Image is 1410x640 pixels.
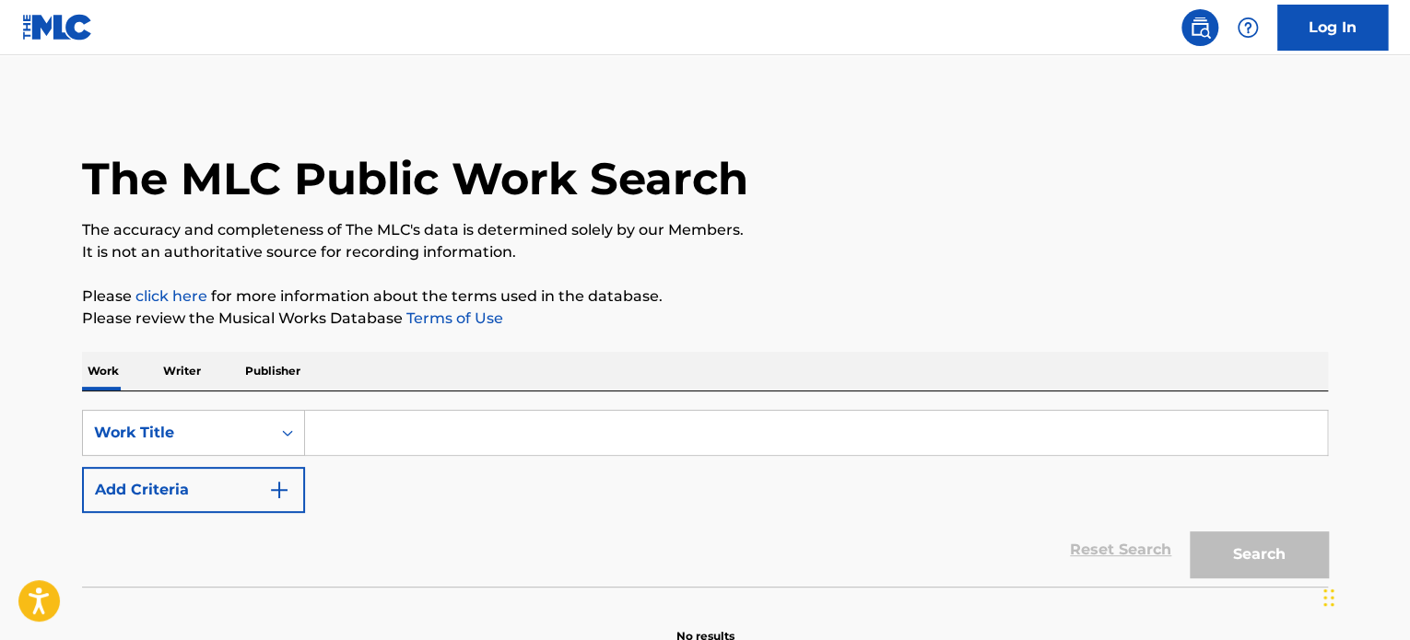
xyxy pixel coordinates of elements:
[82,151,748,206] h1: The MLC Public Work Search
[82,308,1328,330] p: Please review the Musical Works Database
[82,285,1328,308] p: Please for more information about the terms used in the database.
[1277,5,1388,51] a: Log In
[82,241,1328,263] p: It is not an authoritative source for recording information.
[135,287,207,305] a: click here
[1237,17,1259,39] img: help
[94,422,260,444] div: Work Title
[240,352,306,390] p: Publisher
[1323,570,1334,625] div: Drag
[268,479,290,501] img: 9d2ae6d4665cec9f34b9.svg
[82,410,1328,587] form: Search Form
[1229,9,1266,46] div: Help
[1189,17,1211,39] img: search
[158,352,206,390] p: Writer
[82,352,124,390] p: Work
[82,467,305,513] button: Add Criteria
[82,219,1328,241] p: The accuracy and completeness of The MLC's data is determined solely by our Members.
[403,309,503,327] a: Terms of Use
[22,14,93,41] img: MLC Logo
[1318,552,1410,640] iframe: Chat Widget
[1181,9,1218,46] a: Public Search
